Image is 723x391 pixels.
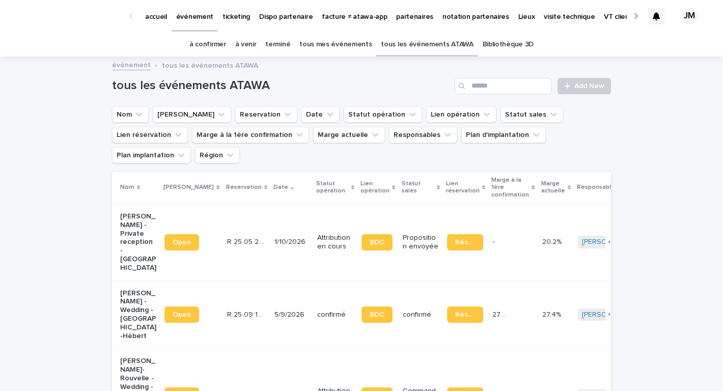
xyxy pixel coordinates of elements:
p: Attribution en cours [317,234,353,251]
button: Plan implantation [112,147,191,163]
button: Région [195,147,240,163]
span: BDC [370,311,384,318]
a: [PERSON_NAME] [582,238,637,246]
a: BDC [361,306,393,323]
a: Open [164,306,199,323]
p: [PERSON_NAME] - Wedding - [GEOGRAPHIC_DATA]-Hébert [120,289,156,341]
p: Nom [120,182,134,193]
button: Marge actuelle [313,127,385,143]
button: Lien réservation [112,127,188,143]
button: Lien Stacker [153,106,231,123]
input: Search [455,78,551,94]
p: confirmé [403,311,439,319]
img: Ls34BcGeRexTGTNfXpUC [20,6,119,26]
p: Marge actuelle [541,178,565,197]
p: 27.4% [542,309,563,319]
a: [PERSON_NAME] [582,311,637,319]
p: 20.2% [542,236,564,246]
h1: tous les événements ATAWA [112,78,451,93]
p: Statut opération [316,178,349,197]
p: [PERSON_NAME] - Private reception - [GEOGRAPHIC_DATA] [120,212,156,272]
a: Réservation [447,234,483,250]
span: Open [173,311,191,318]
p: confirmé [317,311,353,319]
button: Reservation [235,106,297,123]
p: 5/9/2026 [274,311,309,319]
span: BDC [370,239,384,246]
button: Statut sales [500,106,563,123]
a: Bibliothèque 3D [483,33,534,57]
p: R 25 05 263 [227,236,265,246]
p: tous les événements ATAWA [162,59,258,70]
button: Nom [112,106,149,123]
a: tous mes événements [299,33,372,57]
p: Statut sales [402,178,434,197]
span: Réservation [455,311,475,318]
p: Lien réservation [446,178,480,197]
a: Réservation [447,306,483,323]
a: événement [112,59,151,70]
button: Statut opération [344,106,422,123]
p: Marge à la 1ère confirmation [491,175,529,201]
p: 27.4 % [492,309,513,319]
a: BDC [361,234,393,250]
a: Add New [558,78,611,94]
a: Open [164,234,199,250]
a: tous les événements ATAWA [381,33,473,57]
button: Date [301,106,340,123]
span: + 1 [607,239,613,245]
a: terminé [265,33,290,57]
span: Open [173,239,191,246]
span: Add New [574,82,604,90]
p: [PERSON_NAME] [163,182,214,193]
p: Proposition envoyée [403,234,439,251]
span: Réservation [455,239,475,246]
p: 1/10/2026 [274,238,309,246]
p: - [492,236,496,246]
div: JM [681,8,698,24]
p: Date [273,182,288,193]
a: à venir [235,33,257,57]
button: Plan d'implantation [461,127,546,143]
span: + 1 [607,312,613,318]
p: R 25 09 147 [227,309,265,319]
a: à confirmer [189,33,226,57]
button: Responsables [389,127,457,143]
button: Marge à la 1ère confirmation [192,127,309,143]
p: Responsables [577,182,618,193]
button: Lien opération [426,106,496,123]
p: Reservation [226,182,262,193]
p: Lien opération [360,178,390,197]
